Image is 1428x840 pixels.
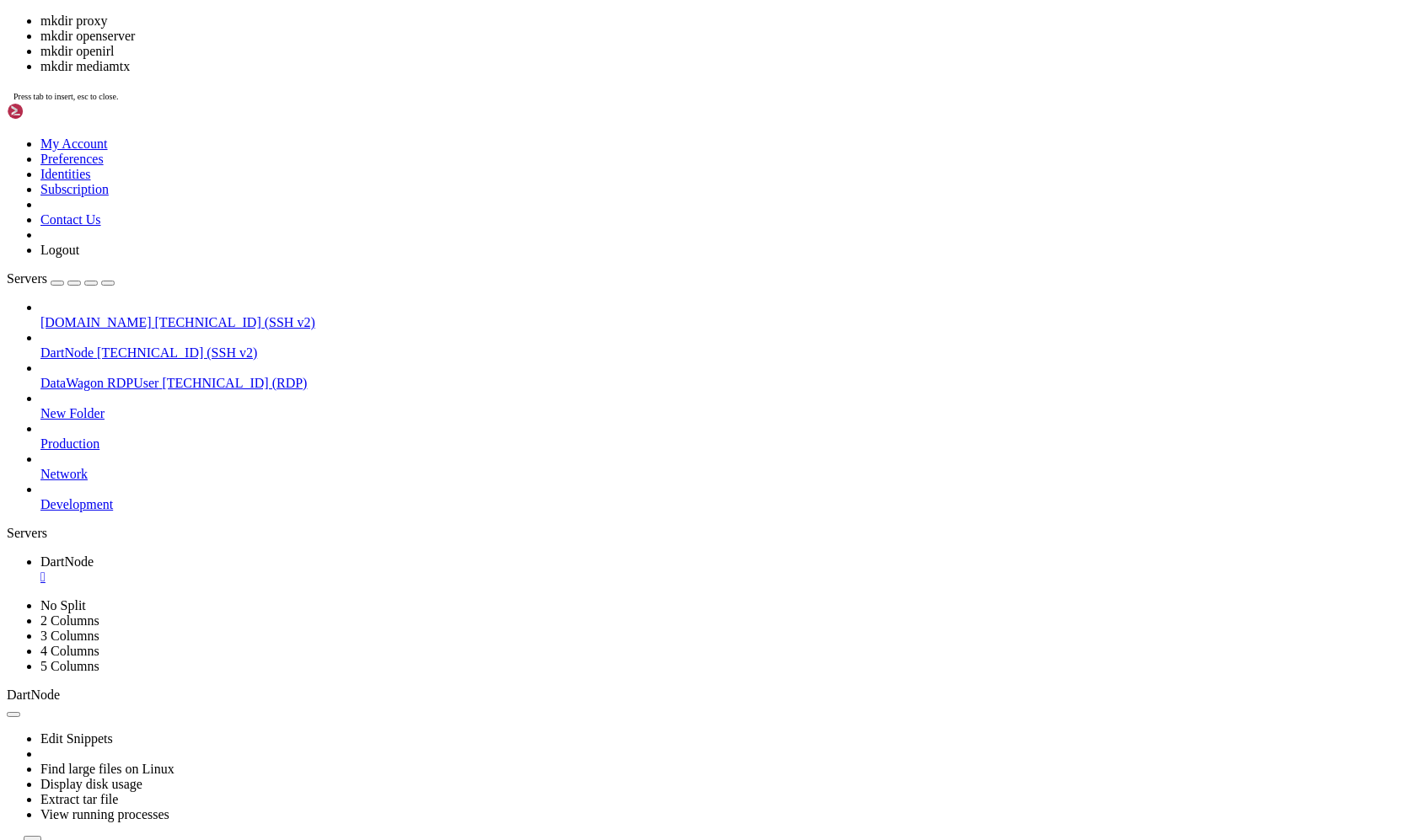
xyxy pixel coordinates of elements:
[162,376,307,390] span: [TECHNICAL_ID] (RDP)
[7,7,1207,21] x-row: Last login: [DATE] from [TECHNICAL_ID]
[40,659,99,673] a: 5 Columns
[7,175,1207,190] x-row: [DOMAIN_NAME]
[40,598,86,613] a: No Split
[40,167,91,181] a: Identities
[7,103,104,120] img: Shellngn
[40,217,67,230] span: data
[7,104,21,119] span: 🔑
[40,570,1421,585] a: 
[94,35,128,48] span: proxy
[40,613,99,628] a: 2 Columns
[40,243,79,257] a: Logout
[40,315,152,329] span: [DOMAIN_NAME]
[40,13,1421,29] li: mkdir proxy
[7,63,21,78] span: ⏳
[40,482,1421,512] li: Development
[13,92,118,101] span: Press tab to insert, esc to close.
[40,376,1421,391] a: DataWagon RDPUser [TECHNICAL_ID] (RDP)
[7,271,47,286] span: Servers
[7,133,1207,147] x-row: Starting service...
[40,136,108,151] a: My Account
[40,345,94,360] span: DartNode
[40,29,1421,44] li: mkdir openserver
[40,629,99,643] a: 3 Columns
[7,688,60,702] span: DartNode
[40,554,94,569] span: DartNode
[7,91,1207,105] x-row: Configuration file written to /opt/stalwart/etc/config.toml
[40,59,1421,74] li: mkdir mediamtx
[40,361,1421,391] li: DataWagon RDPUser [TECHNICAL_ID] (RDP)
[7,189,1207,203] x-row: root@mail:~# cd /opt/stalwart/
[40,182,109,196] a: Subscription
[40,792,118,806] a: Extract tar file
[220,231,227,245] div: (30, 16)
[7,119,1207,133] x-row: Setting permissions...
[7,77,1207,91] x-row: stalwart
[40,762,174,776] a: Find large files on Linux
[40,554,1421,585] a: DartNode
[40,315,1421,330] a: [DOMAIN_NAME] [TECHNICAL_ID] (SSH v2)
[40,345,1421,361] a: DartNode [TECHNICAL_ID] (SSH v2)
[7,63,1207,78] x-row: Downloading stalwart for x86_64-unknown-linux-gnu...
[7,35,1207,49] x-row: [DOMAIN_NAME]
[7,203,1207,217] x-row: root@mail:/opt/stalwart# ls
[7,231,1207,245] x-row: root@mail:/opt/stalwart# mkdir
[142,35,169,48] span: snap
[40,330,1421,361] li: DartNode [TECHNICAL_ID] (SSH v2)
[7,104,1207,119] x-row: Your administrator account is 'admin' with password 'Pv8Wl5R0v2'.
[40,421,1421,452] li: Production
[7,147,21,161] span: 🎉
[7,49,1207,63] x-row: root@mail:~# sudo sh [DOMAIN_NAME]
[7,91,21,105] span: ✅
[97,345,257,360] span: [TECHNICAL_ID] (SSH v2)
[40,391,1421,421] li: New Folder
[40,376,158,390] span: DataWagon RDPUser
[7,21,1207,35] x-row: root@mail:~# ls
[7,147,1207,161] x-row: Installation complete! Continue the setup at [URL][DOMAIN_NAME]
[169,217,196,230] span: logs
[115,217,155,230] span: export
[40,807,169,821] a: View running processes
[40,497,113,511] span: Development
[40,644,99,658] a: 4 Columns
[40,467,88,481] span: Network
[142,175,169,189] span: snap
[40,152,104,166] a: Preferences
[40,497,1421,512] a: Development
[40,44,1421,59] li: mkdir openirl
[81,217,101,230] span: etc
[40,777,142,791] a: Display disk usage
[40,467,1421,482] a: Network
[7,271,115,286] a: Servers
[40,406,105,420] span: New Folder
[155,315,315,329] span: [TECHNICAL_ID] (SSH v2)
[40,436,99,451] span: Production
[40,452,1421,482] li: Network
[7,161,1207,175] x-row: root@mail:~# ls
[40,212,101,227] a: Contact Us
[40,300,1421,330] li: [DOMAIN_NAME] [TECHNICAL_ID] (SSH v2)
[7,526,1421,541] div: Servers
[7,119,21,133] span: 🔐
[94,175,128,189] span: proxy
[40,436,1421,452] a: Production
[7,133,21,147] span: 🚀
[7,217,27,230] span: bin
[40,406,1421,421] a: New Folder
[40,731,113,746] a: Edit Snippets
